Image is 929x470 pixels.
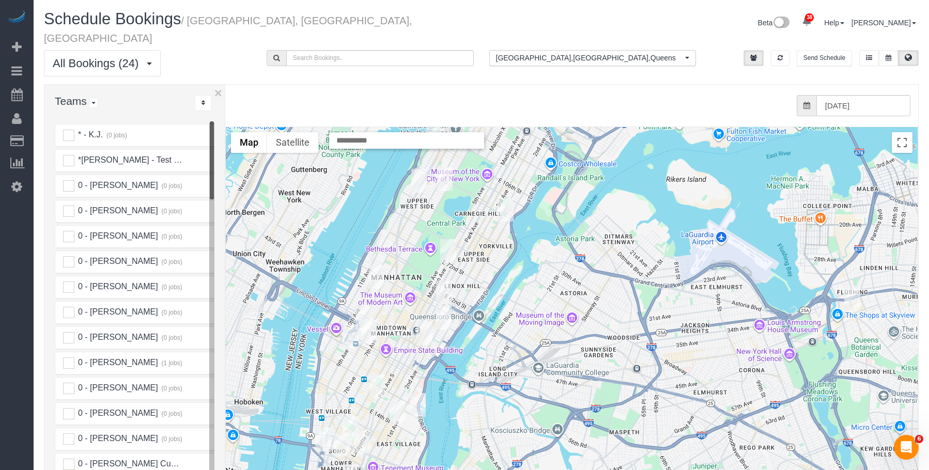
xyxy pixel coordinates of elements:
[369,374,385,398] div: 10/13/2025 12:30PM - Jeffrey Davis - 240 Park Ave. South, Apt. 3a, New York, NY 10003
[76,358,158,367] span: 0 - [PERSON_NAME]
[851,19,916,27] a: [PERSON_NAME]
[44,15,412,44] small: / [GEOGRAPHIC_DATA], [GEOGRAPHIC_DATA], [GEOGRAPHIC_DATA]
[410,393,426,417] div: 10/13/2025 2:00PM - Julie Stein - 601 East 20th Street, Apt.4g, New York, NY 10010
[797,50,852,66] button: Send Schedule
[76,257,158,265] span: 0 - [PERSON_NAME]
[361,320,377,343] div: 10/13/2025 1:00PM - Gregg Sussman (SportsGrid) - 218 West 35th Street, 5th Floor, New York, NY 10001
[6,10,27,25] img: Automaid Logo
[489,50,696,66] button: [GEOGRAPHIC_DATA],[GEOGRAPHIC_DATA],Queens
[160,359,182,367] small: (1 jobs)
[390,401,406,425] div: 10/13/2025 11:30AM - Alexandra Roseman - 405 East 14th Street, Apt. 9h, New York, NY 10009
[53,57,144,70] span: All Bookings (24)
[44,10,181,28] span: Schedule Bookings
[315,428,331,451] div: 10/13/2025 11:00AM - PeiJu Chien-Pott - 111 Varick St, Ph 1, New York, NY 10013
[76,459,211,468] span: 0 - [PERSON_NAME] Cumbervache
[354,430,370,453] div: 10/13/2025 9:45AM - Francesca Racanelli (Still Here NYC) - 268 Elizabeth Street, New York, NY 10012
[231,132,267,153] button: Show street map
[824,19,844,27] a: Help
[805,13,814,22] span: 38
[202,100,205,106] i: Sort Teams
[343,416,359,440] div: 10/13/2025 9:00AM - Dede Tabak (NYU Abu Dhabi) - 4 Washington Square Village, Apt. 9t, New York, ...
[437,167,453,191] div: 10/13/2025 11:00AM - Leonora Gogolak - 336 Central Park West, Apt 5e, New York, NY 10025
[76,206,158,215] span: 0 - [PERSON_NAME]
[436,306,452,330] div: 10/13/2025 8:00AM - Evelyn Cundy - 330 East 52nd Street, Apt 26, New York, NY 10022
[105,132,127,139] small: (0 jobs)
[772,17,789,30] img: New interface
[160,334,182,341] small: (0 jobs)
[174,157,196,164] small: (0 jobs)
[44,50,161,76] button: All Bookings (24)
[496,53,683,63] span: [GEOGRAPHIC_DATA] , [GEOGRAPHIC_DATA] , Queens
[267,132,318,153] button: Show satellite imagery
[55,95,87,107] span: Teams
[76,333,158,341] span: 0 - [PERSON_NAME]
[195,95,212,111] div: ...
[160,410,182,417] small: (0 jobs)
[160,233,182,240] small: (0 jobs)
[286,50,474,66] input: Search Bookings..
[411,169,427,193] div: 10/13/2025 3:30PM - Caitlin O'Brien - 210 West 89th Street, Apt. 6m, New York, NY 10024
[334,433,350,457] div: 10/13/2025 7:55AM - Kelsy Gonzalez (Aviator Nation - NYC) - 93 Mercer Street, New York, NY 10012
[76,130,103,139] span: * - K.J.
[758,19,790,27] a: Beta
[368,265,384,289] div: 10/13/2025 10:00AM - Abigail Schwarz - 410 West 53rd Street, Apt. 421, New York, NY 10019
[343,324,359,348] div: 10/13/2025 10:00AM - Madison Bloom - 349 West 30th Street, Apt. 1, New York, NY 10001
[160,309,182,316] small: (0 jobs)
[436,280,452,304] div: 10/13/2025 12:00PM - Brendan Nolan (Flexjet) - 205 East 59th Street, Apt. 16c, New York, NY 10022
[76,409,158,417] span: 0 - [PERSON_NAME]
[76,155,172,164] span: *[PERSON_NAME] - Test
[76,383,158,392] span: 0 - [PERSON_NAME]
[355,306,371,330] div: 10/13/2025 5:00PM - Rosy Thachil - 320 West 38th Street , Apt. 2131, New York, NY 10018
[844,289,860,312] div: 10/13/2025 1:30PM - Tiffany Clark (H&R Block) - 39-20 Main Street, 2nd Floor, Flushing, NY 11354
[440,239,456,263] div: 10/13/2025 9:15AM - Francesca Racanelli (Still Here NYC) - 905 Madison Avenue, New York, NY 10021
[489,50,696,66] ol: All Locations
[160,284,182,291] small: (0 jobs)
[160,182,182,190] small: (0 jobs)
[160,435,182,443] small: (0 jobs)
[816,95,910,116] input: Date
[76,307,158,316] span: 0 - [PERSON_NAME]
[76,181,158,190] span: 0 - [PERSON_NAME]
[797,10,817,33] a: 38
[214,86,222,100] button: ×
[892,132,912,153] button: Toggle fullscreen view
[76,282,158,291] span: 0 - [PERSON_NAME]
[160,258,182,265] small: (0 jobs)
[416,321,432,345] div: 10/13/2025 2:00PM - Rachael Fuchs - 222 East 44th Street, Apt. 28l, New York, NY 10017
[76,231,158,240] span: 0 - [PERSON_NAME]
[915,435,923,443] span: 6
[160,208,182,215] small: (0 jobs)
[160,385,182,392] small: (0 jobs)
[76,434,158,443] span: 0 - [PERSON_NAME]
[498,198,514,222] div: 10/13/2025 10:00AM - Alyson Cohen - 345 East 94th Street, Apt.10g, New York, NY 10128
[894,435,919,460] iframe: Intercom live chat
